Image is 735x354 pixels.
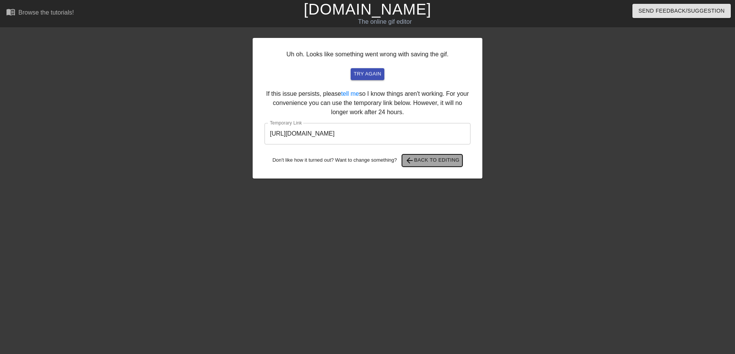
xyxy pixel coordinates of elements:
div: Browse the tutorials! [18,9,74,16]
span: arrow_back [405,156,414,165]
a: Browse the tutorials! [6,7,74,19]
a: [DOMAIN_NAME] [304,1,431,18]
button: try again [351,68,384,80]
span: try again [354,70,381,79]
button: Back to Editing [402,154,463,167]
span: menu_book [6,7,15,16]
span: Send Feedback/Suggestion [639,6,725,16]
div: Don't like how it turned out? Want to change something? [265,154,470,167]
span: Back to Editing [405,156,460,165]
div: Uh oh. Looks like something went wrong with saving the gif. If this issue persists, please so I k... [253,38,482,179]
input: bare [265,123,470,144]
a: tell me [341,90,359,97]
div: The online gif editor [249,17,521,26]
button: Send Feedback/Suggestion [632,4,731,18]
